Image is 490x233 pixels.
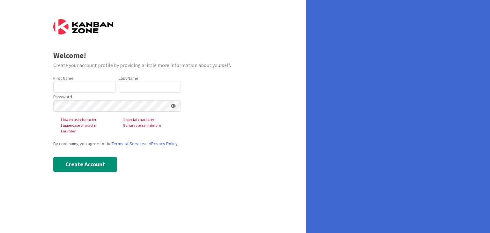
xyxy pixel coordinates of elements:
span: 1 number [55,128,118,134]
div: Welcome! [53,50,253,61]
div: Create your account profile by providing a little more information about yourself. [53,61,253,69]
a: Privacy Policy [151,141,178,147]
span: 1 uppercase character [55,123,118,128]
label: Last Name [119,75,138,81]
span: 1 special character [118,117,181,123]
div: By continuing you agree to the and [53,140,253,147]
label: First Name [53,75,74,81]
a: Terms of Service [112,141,144,147]
label: Password [53,94,72,100]
img: Kanban Zone [53,19,113,34]
button: Create Account [53,157,117,172]
span: 1 lowercase character [55,117,118,123]
span: 8 characters minimum [118,123,181,128]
